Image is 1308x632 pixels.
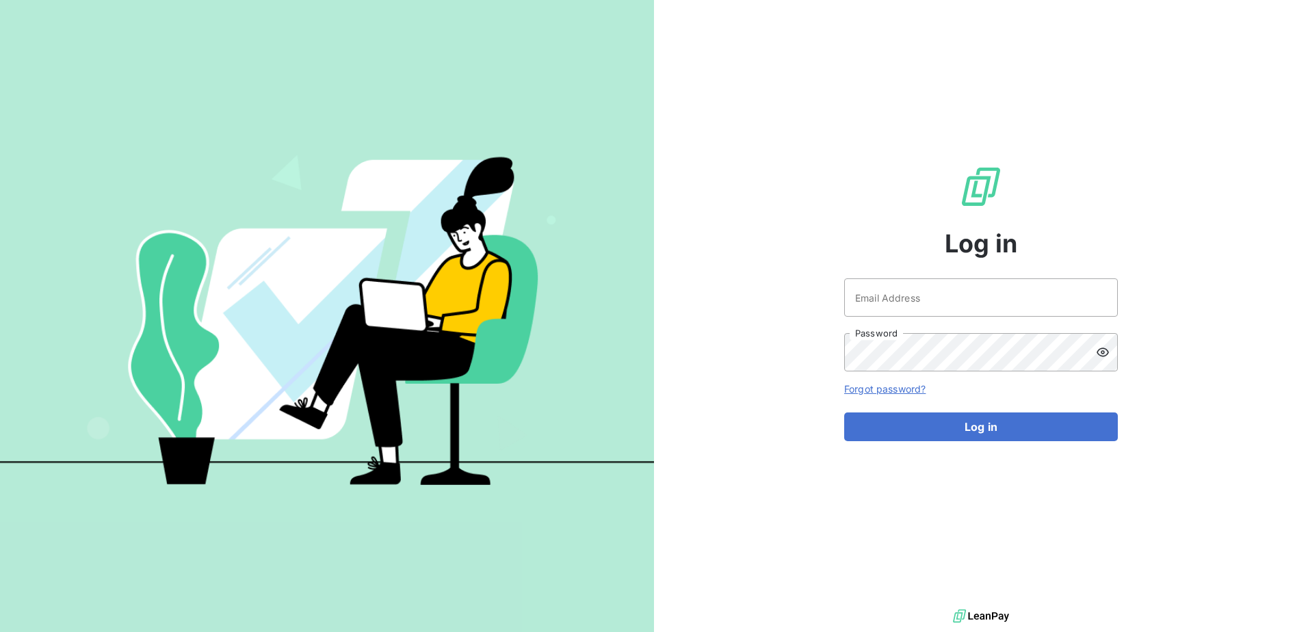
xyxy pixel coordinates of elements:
img: logo [953,606,1009,627]
span: Log in [945,225,1018,262]
input: placeholder [844,278,1118,317]
img: LeanPay Logo [959,165,1003,209]
button: Log in [844,412,1118,441]
a: Forgot password? [844,383,926,395]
